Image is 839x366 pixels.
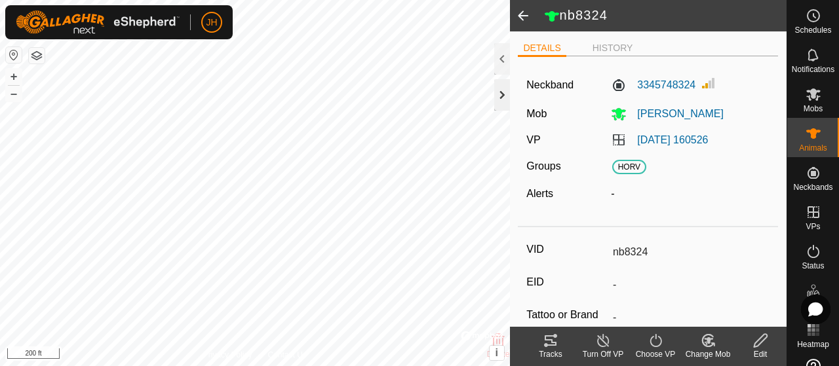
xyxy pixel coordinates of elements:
[793,183,832,191] span: Neckbands
[701,75,716,91] img: Signal strength
[524,348,577,360] div: Tracks
[267,349,306,361] a: Contact Us
[544,7,787,24] h2: nb8324
[6,47,22,63] button: Reset Map
[6,69,22,84] button: +
[495,347,498,358] span: i
[577,348,629,360] div: Turn Off VP
[526,160,560,172] label: Groups
[797,340,829,348] span: Heatmap
[806,223,820,230] span: VPs
[637,134,708,145] a: [DATE] 160526
[518,41,566,57] li: DETAILS
[792,65,834,73] span: Notifications
[804,105,823,113] span: Mobs
[799,144,827,152] span: Animals
[682,348,734,360] div: Change Mob
[606,186,775,202] div: -
[16,10,180,34] img: Gallagher Logo
[526,188,553,199] label: Alerts
[6,86,22,101] button: –
[526,306,608,323] label: Tattoo or Brand
[526,241,608,258] label: VID
[612,160,646,174] span: HORV
[802,262,824,270] span: Status
[526,108,547,119] label: Mob
[203,349,252,361] a: Privacy Policy
[526,134,540,145] label: VP
[490,346,504,360] button: i
[526,274,608,291] label: EID
[629,348,682,360] div: Choose VP
[611,77,695,93] label: 3345748324
[587,41,638,55] li: HISTORY
[29,48,45,64] button: Map Layers
[734,348,787,360] div: Edit
[627,108,724,119] span: [PERSON_NAME]
[526,77,574,93] label: Neckband
[794,26,831,34] span: Schedules
[206,16,217,29] span: JH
